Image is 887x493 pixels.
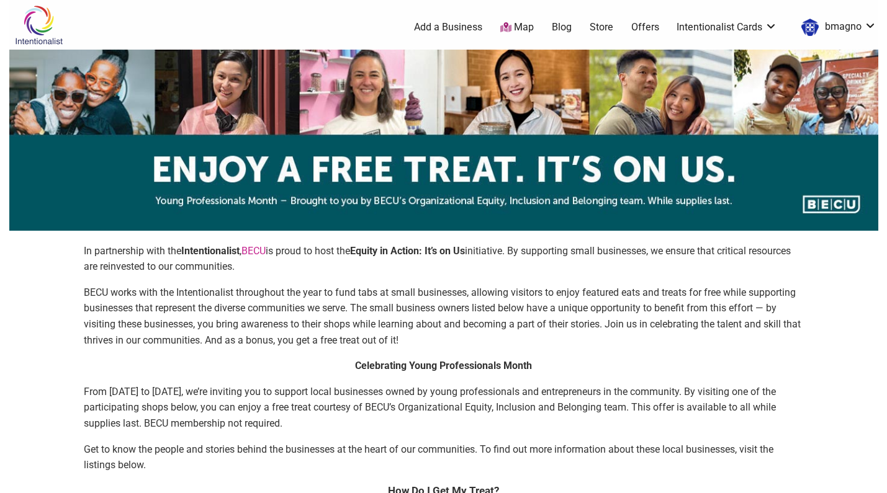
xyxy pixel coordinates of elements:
[631,20,659,34] a: Offers
[677,20,777,34] a: Intentionalist Cards
[552,20,572,34] a: Blog
[84,243,804,275] p: In partnership with the , is proud to host the initiative. By supporting small businesses, we ens...
[181,245,240,257] strong: Intentionalist
[84,384,804,432] p: From [DATE] to [DATE], we’re inviting you to support local businesses owned by young professional...
[414,20,482,34] a: Add a Business
[355,360,532,371] strong: Celebrating Young Professionals Month
[500,20,534,35] a: Map
[9,50,878,231] img: sponsor logo
[84,285,804,348] p: BECU works with the Intentionalist throughout the year to fund tabs at small businesses, allowing...
[795,16,876,38] a: bmagno
[9,5,68,45] img: Intentionalist
[241,245,266,257] a: BECU
[350,245,465,257] strong: Equity in Action: It’s on Us
[590,20,613,34] a: Store
[84,442,804,473] p: Get to know the people and stories behind the businesses at the heart of our communities. To find...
